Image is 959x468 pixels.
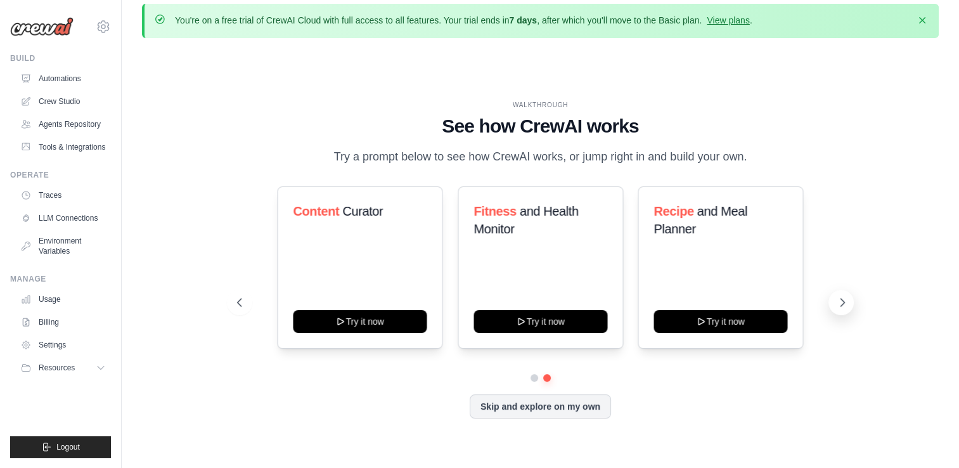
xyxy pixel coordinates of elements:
div: Operate [10,170,111,180]
button: Resources [15,358,111,378]
a: Automations [15,68,111,89]
a: Tools & Integrations [15,137,111,157]
div: Manage [10,274,111,284]
a: View plans [707,15,749,25]
span: and Health Monitor [473,204,578,236]
button: Skip and explore on my own [470,394,611,419]
button: Try it now [473,310,607,333]
a: Billing [15,312,111,332]
a: Settings [15,335,111,355]
div: WALKTHROUGH [237,100,844,110]
a: Environment Variables [15,231,111,261]
p: You're on a free trial of CrewAI Cloud with full access to all features. Your trial ends in , aft... [175,14,752,27]
a: LLM Connections [15,208,111,228]
span: and Meal Planner [654,204,747,236]
a: Usage [15,289,111,309]
button: Logout [10,436,111,458]
span: Content [293,204,340,218]
a: Crew Studio [15,91,111,112]
span: Fitness [473,204,516,218]
a: Traces [15,185,111,205]
a: Agents Repository [15,114,111,134]
span: Curator [343,204,383,218]
button: Try it now [654,310,788,333]
img: Logo [10,17,74,36]
strong: 7 days [509,15,537,25]
span: Resources [39,363,75,373]
div: Build [10,53,111,63]
span: Logout [56,442,80,452]
p: Try a prompt below to see how CrewAI works, or jump right in and build your own. [328,148,754,166]
button: Try it now [293,310,427,333]
span: Recipe [654,204,694,218]
h1: See how CrewAI works [237,115,844,138]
